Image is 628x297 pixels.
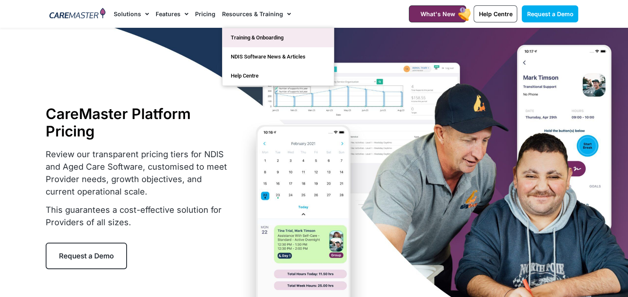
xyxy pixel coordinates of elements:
[474,5,517,22] a: Help Centre
[49,8,105,20] img: CareMaster Logo
[420,10,455,17] span: What's New
[222,47,334,66] a: NDIS Software News & Articles
[479,10,512,17] span: Help Centre
[46,148,232,198] p: Review our transparent pricing tiers for NDIS and Aged Care Software, customised to meet Provider...
[46,204,232,229] p: This guarantees a cost-effective solution for Providers of all sizes.
[59,252,114,260] span: Request a Demo
[222,28,334,86] ul: Resources & Training
[409,5,466,22] a: What's New
[522,5,578,22] a: Request a Demo
[222,28,334,47] a: Training & Onboarding
[46,243,127,269] a: Request a Demo
[527,10,573,17] span: Request a Demo
[222,66,334,85] a: Help Centre
[46,105,232,140] h1: CareMaster Platform Pricing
